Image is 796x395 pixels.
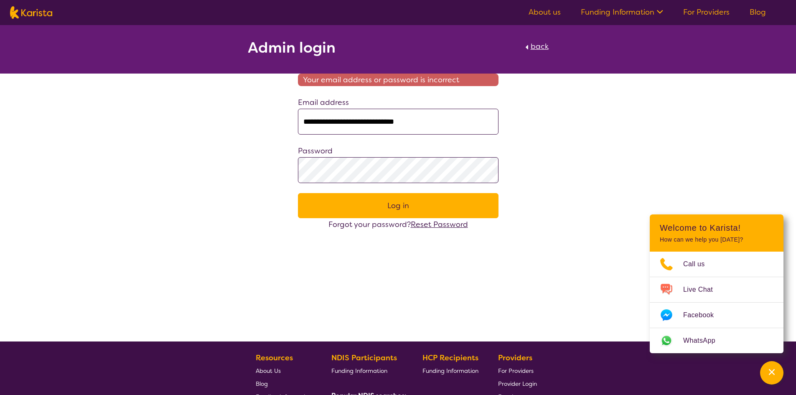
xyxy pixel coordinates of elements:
span: Funding Information [422,367,478,375]
span: For Providers [498,367,534,375]
a: Blog [750,7,766,17]
a: Funding Information [331,364,403,377]
img: Karista logo [10,6,52,19]
a: Funding Information [581,7,663,17]
a: For Providers [683,7,730,17]
label: Email address [298,97,349,107]
b: HCP Recipients [422,353,478,363]
span: WhatsApp [683,334,725,347]
a: Funding Information [422,364,478,377]
a: back [523,40,549,59]
a: Provider Login [498,377,537,390]
span: Blog [256,380,268,387]
h2: Welcome to Karista! [660,223,773,233]
a: Web link opens in a new tab. [650,328,783,353]
span: Provider Login [498,380,537,387]
label: Password [298,146,333,156]
a: For Providers [498,364,537,377]
button: Channel Menu [760,361,783,385]
span: back [531,41,549,51]
b: Resources [256,353,293,363]
h2: Admin login [248,40,336,55]
a: Reset Password [411,219,468,229]
b: Providers [498,353,532,363]
a: Blog [256,377,312,390]
span: Funding Information [331,367,387,375]
p: How can we help you [DATE]? [660,236,773,243]
span: Your email address or password is incorrect [298,74,498,86]
div: Forgot your password? [298,218,498,231]
div: Channel Menu [650,214,783,353]
button: Log in [298,193,498,218]
a: About us [529,7,561,17]
ul: Choose channel [650,252,783,353]
span: Call us [683,258,715,270]
b: NDIS Participants [331,353,397,363]
a: About Us [256,364,312,377]
span: Facebook [683,309,724,321]
span: About Us [256,367,281,375]
span: Live Chat [683,283,723,296]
